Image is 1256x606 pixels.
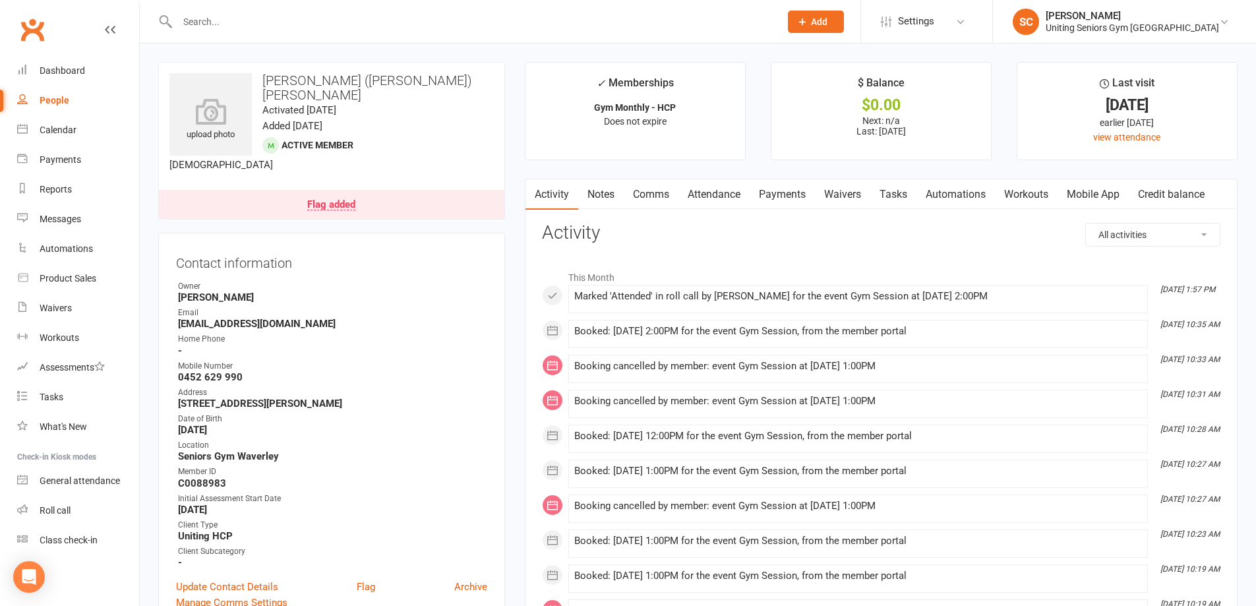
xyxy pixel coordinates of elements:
div: Mobile Number [178,360,487,373]
strong: [DATE] [178,504,487,516]
div: What's New [40,421,87,432]
div: Calendar [40,125,76,135]
a: Flag [357,579,375,595]
h3: Activity [542,223,1220,243]
strong: [DATE] [178,424,487,436]
a: Waivers [17,293,139,323]
a: Automations [916,179,995,210]
i: [DATE] 10:23 AM [1160,530,1220,539]
a: Payments [17,145,139,175]
div: Member ID [178,466,487,478]
li: This Month [542,264,1220,285]
div: Booked: [DATE] 1:00PM for the event Gym Session, from the member portal [574,535,1142,547]
strong: C0088983 [178,477,487,489]
div: Owner [178,280,487,293]
h3: Contact information [176,251,487,270]
i: [DATE] 10:35 AM [1160,320,1220,329]
span: Does not expire [604,116,667,127]
span: Active member [282,140,353,150]
a: People [17,86,139,115]
strong: - [178,557,487,568]
strong: Seniors Gym Waverley [178,450,487,462]
div: Messages [40,214,81,224]
span: Add [811,16,827,27]
a: What's New [17,412,139,442]
a: Credit balance [1129,179,1214,210]
i: [DATE] 10:28 AM [1160,425,1220,434]
strong: - [178,345,487,357]
div: General attendance [40,475,120,486]
i: ✓ [597,77,605,90]
div: Uniting Seniors Gym [GEOGRAPHIC_DATA] [1046,22,1219,34]
div: Roll call [40,505,71,516]
div: Home Phone [178,333,487,346]
a: Comms [624,179,678,210]
a: Messages [17,204,139,234]
div: Flag added [307,200,355,210]
div: Booking cancelled by member: event Gym Session at [DATE] 1:00PM [574,361,1142,372]
div: $0.00 [783,98,979,112]
a: General attendance kiosk mode [17,466,139,496]
div: Dashboard [40,65,85,76]
a: Automations [17,234,139,264]
div: Assessments [40,362,105,373]
div: Workouts [40,332,79,343]
div: Tasks [40,392,63,402]
strong: [PERSON_NAME] [178,291,487,303]
div: Email [178,307,487,319]
input: Search... [173,13,771,31]
div: Booked: [DATE] 1:00PM for the event Gym Session, from the member portal [574,466,1142,477]
a: Workouts [995,179,1058,210]
div: Booked: [DATE] 2:00PM for the event Gym Session, from the member portal [574,326,1142,337]
a: Update Contact Details [176,579,278,595]
i: [DATE] 10:31 AM [1160,390,1220,399]
a: Clubworx [16,13,49,46]
a: Assessments [17,353,139,382]
a: Reports [17,175,139,204]
a: Attendance [678,179,750,210]
i: [DATE] 10:27 AM [1160,460,1220,469]
a: Workouts [17,323,139,353]
span: Settings [898,7,934,36]
div: earlier [DATE] [1029,115,1225,130]
time: Activated [DATE] [262,104,336,116]
a: Activity [525,179,578,210]
div: $ Balance [858,75,905,98]
div: Date of Birth [178,413,487,425]
a: Archive [454,579,487,595]
a: Class kiosk mode [17,526,139,555]
a: Notes [578,179,624,210]
div: People [40,95,69,106]
div: Booking cancelled by member: event Gym Session at [DATE] 1:00PM [574,396,1142,407]
a: Tasks [870,179,916,210]
div: [PERSON_NAME] [1046,10,1219,22]
div: Booked: [DATE] 12:00PM for the event Gym Session, from the member portal [574,431,1142,442]
strong: [STREET_ADDRESS][PERSON_NAME] [178,398,487,409]
i: [DATE] 1:57 PM [1160,285,1215,294]
div: Marked 'Attended' in roll call by [PERSON_NAME] for the event Gym Session at [DATE] 2:00PM [574,291,1142,302]
a: Roll call [17,496,139,526]
div: Product Sales [40,273,96,284]
div: Class check-in [40,535,98,545]
div: Booking cancelled by member: event Gym Session at [DATE] 1:00PM [574,500,1142,512]
h3: [PERSON_NAME] ([PERSON_NAME]) [PERSON_NAME] [169,73,494,102]
div: upload photo [169,98,252,142]
a: Calendar [17,115,139,145]
a: Dashboard [17,56,139,86]
p: Next: n/a Last: [DATE] [783,115,979,136]
i: [DATE] 10:33 AM [1160,355,1220,364]
strong: Uniting HCP [178,530,487,542]
i: [DATE] 10:27 AM [1160,495,1220,504]
div: SC [1013,9,1039,35]
div: Waivers [40,303,72,313]
div: Client Type [178,519,487,531]
time: Added [DATE] [262,120,322,132]
strong: [EMAIL_ADDRESS][DOMAIN_NAME] [178,318,487,330]
div: Automations [40,243,93,254]
a: view attendance [1093,132,1160,142]
a: Product Sales [17,264,139,293]
div: Payments [40,154,81,165]
a: Waivers [815,179,870,210]
div: Address [178,386,487,399]
a: Payments [750,179,815,210]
